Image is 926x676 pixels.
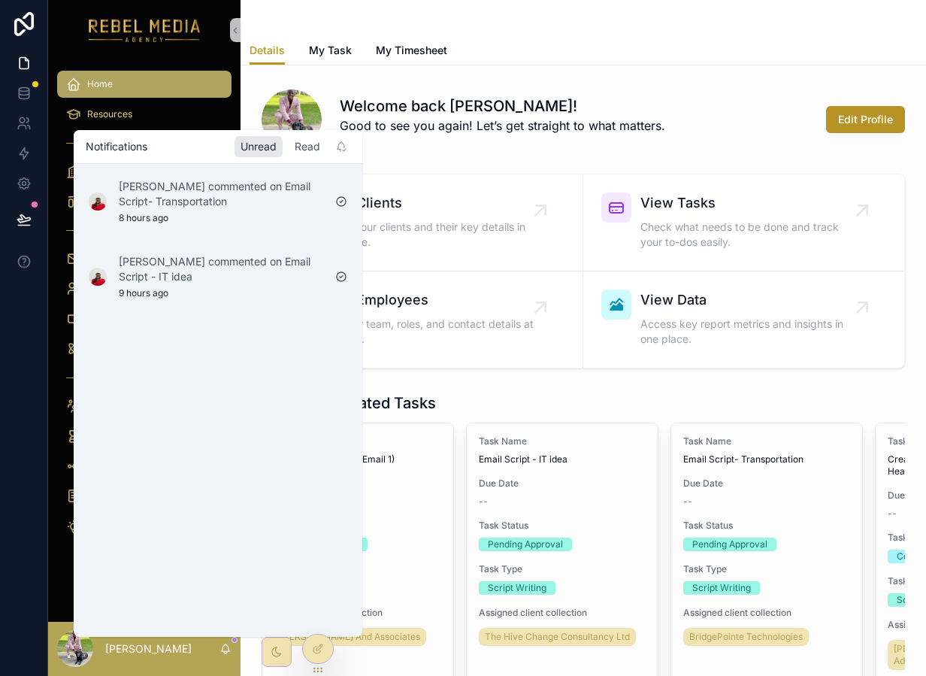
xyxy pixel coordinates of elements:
[57,513,231,540] a: Brainstorm
[57,275,231,302] a: Lead Dashboard
[57,305,231,332] a: Meeting Dashboard
[485,631,630,643] span: The Hive Change Consultancy Ltd
[119,254,323,284] p: [PERSON_NAME] commented on Email Script - IT idea
[583,271,904,368] a: View DataAccess key report metrics and insights in one place.
[105,641,192,656] p: [PERSON_NAME]
[289,136,326,157] div: Read
[689,631,803,643] span: BridgePointe Technologies
[250,37,285,65] a: Details
[250,43,285,58] span: Details
[376,37,447,67] a: My Timesheet
[309,37,352,67] a: My Task
[57,483,231,510] a: Data Cleaner
[340,117,665,135] p: Good to see you again! Let’s get straight to what matters.
[87,108,132,120] span: Resources
[683,496,692,508] span: --
[583,174,904,271] a: View TasksCheck what needs to be done and track your to-dos easily.
[119,212,168,224] p: 8 hours ago
[280,631,420,643] span: [PERSON_NAME] And Associates
[87,78,113,90] span: Home
[479,435,646,447] span: Task Name
[838,112,893,127] span: Edit Profile
[57,453,231,480] a: Platform Mgmt
[119,287,168,299] p: 9 hours ago
[888,508,897,520] span: --
[57,245,231,272] a: Outreach Dashboard
[274,628,426,646] a: [PERSON_NAME] And Associates
[57,188,231,215] a: All Tasks
[479,520,646,532] span: Task Status
[48,60,241,559] div: scrollable content
[57,71,231,98] a: Home
[826,106,905,133] button: Edit Profile
[89,18,201,42] img: App logo
[89,192,107,211] img: Notification icon
[640,289,862,311] span: View Data
[262,174,583,271] a: View ClientsSee all your clients and their key details in one place.
[479,496,488,508] span: --
[640,317,862,347] span: Access key report metrics and insights in one place.
[683,628,809,646] a: BridgePointe Technologies
[319,220,540,250] span: See all your clients and their key details in one place.
[319,317,540,347] span: See your team, roles, and contact details at a glance.
[57,423,231,450] a: Time Tracking
[683,453,850,465] span: Email Script- Transportation
[683,520,850,532] span: Task Status
[479,453,646,465] span: Email Script - IT idea
[488,538,563,551] div: Pending Approval
[57,393,231,420] a: Employees
[57,335,231,362] a: Health Score
[119,179,323,209] p: [PERSON_NAME] commented on Email Script- Transportation
[235,136,283,157] div: Unread
[57,158,231,185] a: All Clients
[479,477,646,490] span: Due Date
[86,139,147,154] h1: Notifications
[683,435,850,447] span: Task Name
[683,563,850,575] span: Task Type
[692,538,767,551] div: Pending Approval
[309,43,352,58] span: My Task
[340,95,665,117] h1: Welcome back [PERSON_NAME]!
[319,289,540,311] span: View Employees
[319,192,540,214] span: View Clients
[479,563,646,575] span: Task Type
[640,192,862,214] span: View Tasks
[692,581,751,595] div: Script Writing
[488,581,546,595] div: Script Writing
[479,628,636,646] a: The Hive Change Consultancy Ltd
[640,220,862,250] span: Check what needs to be done and track your to-dos easily.
[262,271,583,368] a: View EmployeesSee your team, roles, and contact details at a glance.
[683,477,850,490] span: Due Date
[479,607,646,619] span: Assigned client collection
[683,607,850,619] span: Assigned client collection
[89,268,107,286] img: Notification icon
[57,101,231,128] a: Resources
[376,43,447,58] span: My Timesheet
